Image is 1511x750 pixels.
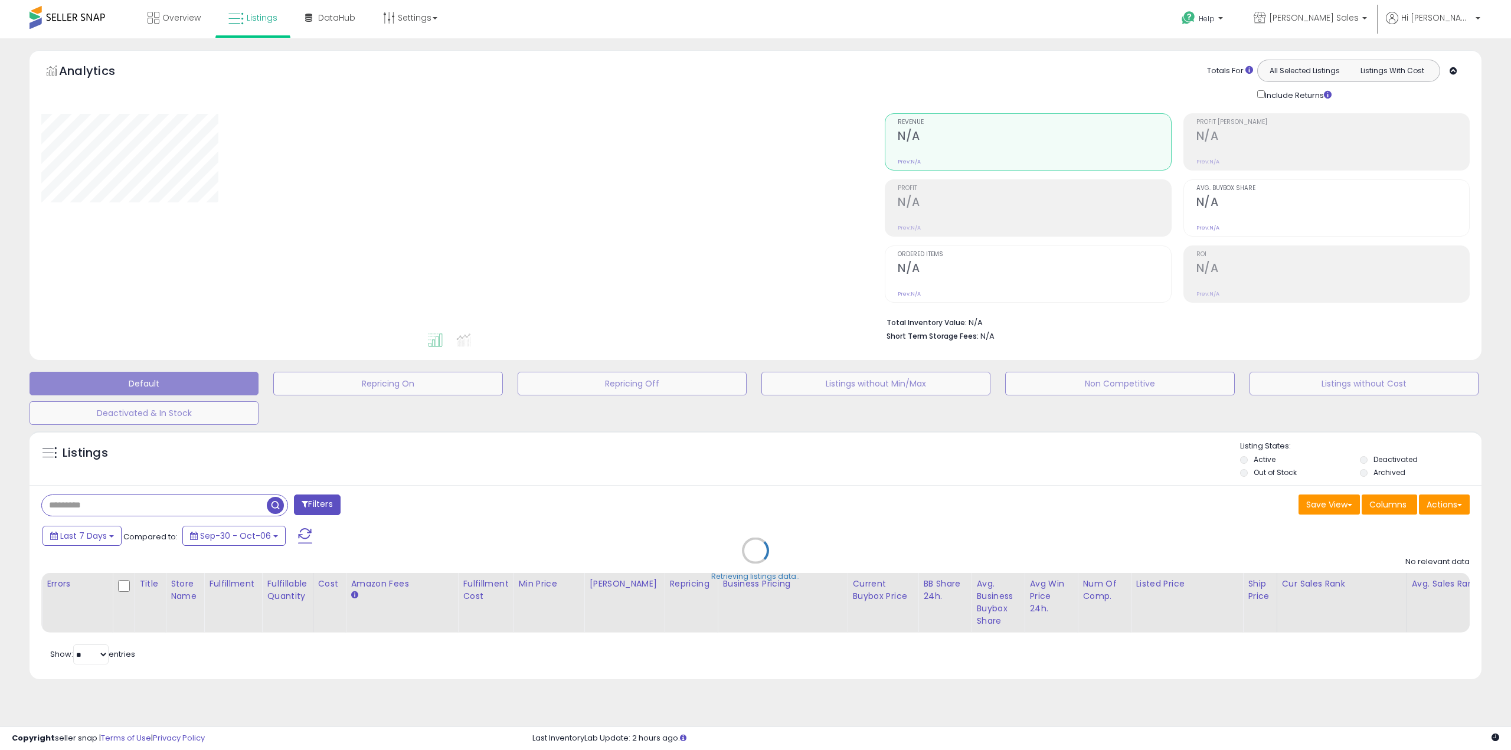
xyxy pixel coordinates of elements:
span: Revenue [898,119,1170,126]
span: N/A [980,330,995,342]
div: Totals For [1207,65,1253,77]
b: Short Term Storage Fees: [887,331,979,341]
span: Listings [247,12,277,24]
span: [PERSON_NAME] Sales [1269,12,1359,24]
button: All Selected Listings [1261,63,1349,78]
button: Repricing Off [518,372,747,395]
a: Hi [PERSON_NAME] [1386,12,1480,38]
a: Help [1172,2,1235,38]
small: Prev: N/A [898,224,921,231]
button: Listings without Min/Max [761,372,990,395]
small: Prev: N/A [1196,224,1219,231]
b: Total Inventory Value: [887,317,967,327]
h2: N/A [1196,261,1469,277]
button: Listings without Cost [1250,372,1479,395]
h2: N/A [898,129,1170,145]
span: Ordered Items [898,251,1170,258]
span: Hi [PERSON_NAME] [1401,12,1472,24]
h2: N/A [1196,195,1469,211]
div: Include Returns [1248,88,1346,101]
button: Deactivated & In Stock [30,401,259,425]
span: Profit [898,185,1170,192]
button: Default [30,372,259,395]
li: N/A [887,315,1461,329]
small: Prev: N/A [1196,290,1219,297]
small: Prev: N/A [898,158,921,165]
h5: Analytics [59,63,138,82]
button: Listings With Cost [1348,63,1436,78]
i: Get Help [1181,11,1196,25]
small: Prev: N/A [898,290,921,297]
span: Overview [162,12,201,24]
span: ROI [1196,251,1469,258]
div: Retrieving listings data.. [711,571,800,582]
button: Repricing On [273,372,502,395]
span: DataHub [318,12,355,24]
span: Profit [PERSON_NAME] [1196,119,1469,126]
h2: N/A [898,261,1170,277]
small: Prev: N/A [1196,158,1219,165]
button: Non Competitive [1005,372,1234,395]
h2: N/A [1196,129,1469,145]
span: Avg. Buybox Share [1196,185,1469,192]
h2: N/A [898,195,1170,211]
span: Help [1199,14,1215,24]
